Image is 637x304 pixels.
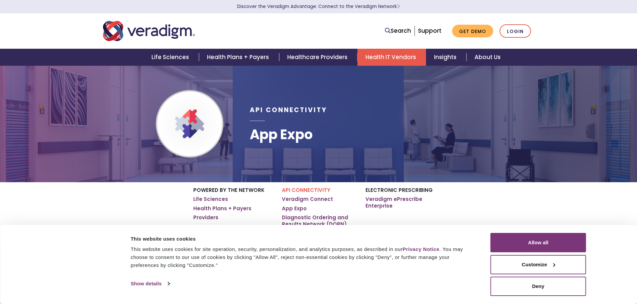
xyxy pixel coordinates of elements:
[131,245,475,269] div: This website uses cookies for site operation, security, personalization, and analytics purposes, ...
[491,255,586,274] button: Customize
[237,3,400,10] a: Discover the Veradigm Advantage: Connect to the Veradigm NetworkLearn More
[426,49,466,66] a: Insights
[357,49,426,66] a: Health IT Vendors
[385,26,411,35] a: Search
[282,196,333,203] a: Veradigm Connect
[452,25,493,38] a: Get Demo
[199,49,279,66] a: Health Plans + Payers
[103,20,195,42] img: Veradigm logo
[279,49,357,66] a: Healthcare Providers
[397,3,400,10] span: Learn More
[250,105,327,114] span: API Connectivity
[491,277,586,296] button: Deny
[282,205,307,212] a: App Expo
[143,49,199,66] a: Life Sciences
[466,49,509,66] a: About Us
[131,279,170,289] a: Show details
[131,235,475,243] div: This website uses cookies
[250,126,327,142] h1: App Expo
[193,214,218,221] a: Providers
[500,24,531,38] a: Login
[193,205,251,212] a: Health Plans + Payers
[193,196,228,203] a: Life Sciences
[418,27,441,35] a: Support
[403,246,439,252] a: Privacy Notice
[282,214,355,227] a: Diagnostic Ordering and Results Network (DORN)
[365,196,444,209] a: Veradigm ePrescribe Enterprise
[491,233,586,252] button: Allow all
